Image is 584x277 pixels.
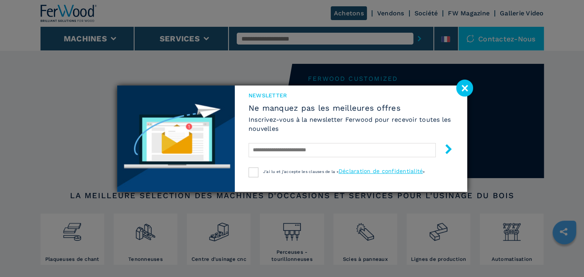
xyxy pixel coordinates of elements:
[263,169,339,174] span: J'ai lu et j'accepte les clauses de la «
[117,86,235,192] img: Newsletter image
[436,141,453,160] button: submit-button
[423,169,425,174] span: »
[249,103,453,113] span: Ne manquez pas les meilleures offres
[339,168,423,174] a: Déclaration de confidentialité
[249,91,453,99] span: Newsletter
[249,115,453,133] h6: Inscrivez-vous à la newsletter Ferwood pour recevoir toutes les nouvelles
